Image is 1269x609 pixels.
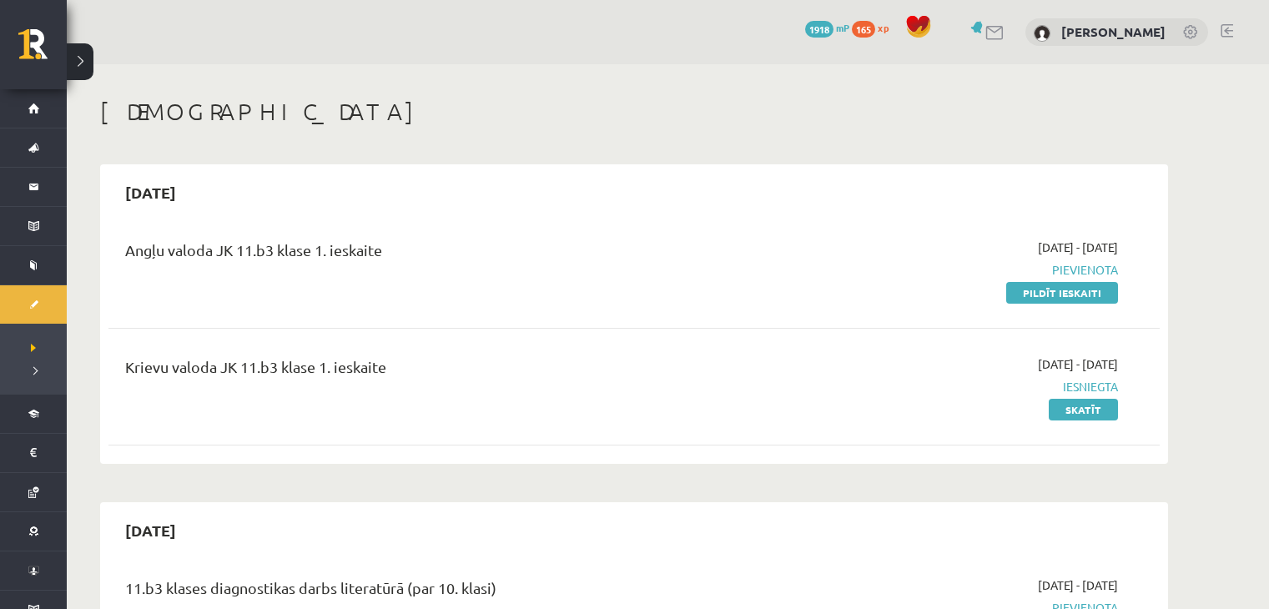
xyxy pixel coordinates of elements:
span: 165 [852,21,875,38]
span: mP [836,21,849,34]
a: [PERSON_NAME] [1061,23,1166,40]
img: Adriana Skurbe [1034,25,1050,42]
h2: [DATE] [108,511,193,550]
a: 165 xp [852,21,897,34]
span: [DATE] - [DATE] [1038,576,1118,594]
span: 1918 [805,21,833,38]
span: Iesniegta [803,378,1118,395]
span: Pievienota [803,261,1118,279]
a: 1918 mP [805,21,849,34]
div: Krievu valoda JK 11.b3 klase 1. ieskaite [125,355,778,386]
a: Pildīt ieskaiti [1006,282,1118,304]
a: Rīgas 1. Tālmācības vidusskola [18,29,67,71]
a: Skatīt [1049,399,1118,420]
div: 11.b3 klases diagnostikas darbs literatūrā (par 10. klasi) [125,576,778,607]
h1: [DEMOGRAPHIC_DATA] [100,98,1168,126]
span: [DATE] - [DATE] [1038,239,1118,256]
div: Angļu valoda JK 11.b3 klase 1. ieskaite [125,239,778,269]
span: [DATE] - [DATE] [1038,355,1118,373]
h2: [DATE] [108,173,193,212]
span: xp [878,21,889,34]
